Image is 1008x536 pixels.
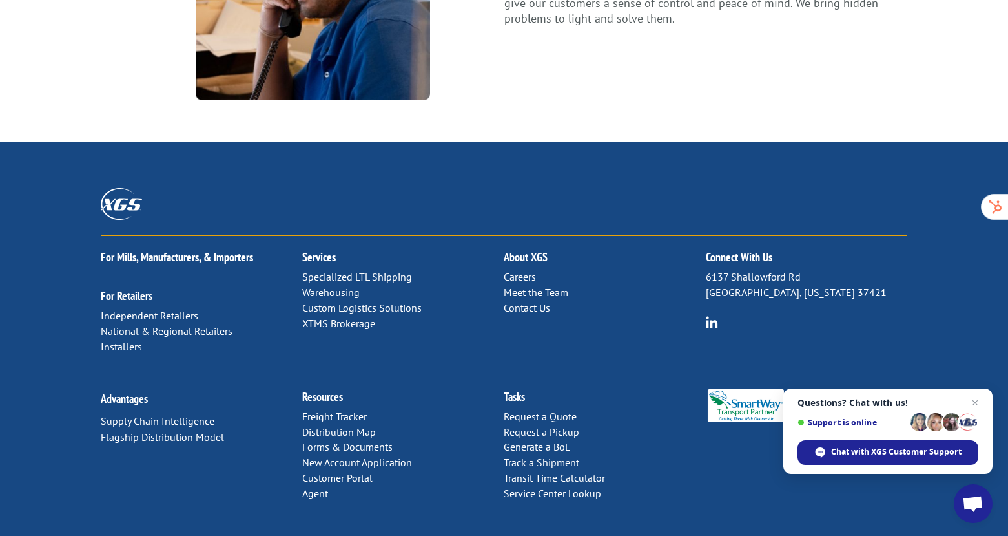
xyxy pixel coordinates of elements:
[504,487,601,500] a: Service Center Lookup
[302,425,376,438] a: Distribution Map
[706,389,787,422] img: Smartway_Logo
[504,410,577,423] a: Request a Quote
[302,456,412,469] a: New Account Application
[302,389,343,404] a: Resources
[504,425,579,438] a: Request a Pickup
[504,471,605,484] a: Transit Time Calculator
[706,252,907,270] h2: Connect With Us
[797,418,906,427] span: Support is online
[302,487,328,500] a: Agent
[101,414,214,427] a: Supply Chain Intelligence
[504,286,568,299] a: Meet the Team
[706,316,718,328] img: group-6
[302,440,393,453] a: Forms & Documents
[302,410,367,423] a: Freight Tracker
[101,431,224,444] a: Flagship Distribution Model
[797,398,978,408] span: Questions? Chat with us!
[101,188,142,220] img: XGS_Logos_ALL_2024_All_White
[302,250,336,264] a: Services
[954,484,993,523] div: Open chat
[101,309,198,322] a: Independent Retailers
[504,250,548,264] a: About XGS
[302,317,375,330] a: XTMS Brokerage
[967,395,983,411] span: Close chat
[504,301,550,314] a: Contact Us
[101,325,232,338] a: National & Regional Retailers
[504,440,570,453] a: Generate a BoL
[504,456,579,469] a: Track a Shipment
[302,471,373,484] a: Customer Portal
[101,340,142,353] a: Installers
[831,446,962,458] span: Chat with XGS Customer Support
[504,270,536,283] a: Careers
[302,301,422,314] a: Custom Logistics Solutions
[101,391,148,406] a: Advantages
[101,288,152,303] a: For Retailers
[797,440,978,465] div: Chat with XGS Customer Support
[101,250,253,264] a: For Mills, Manufacturers, & Importers
[706,270,907,301] p: 6137 Shallowford Rd [GEOGRAPHIC_DATA], [US_STATE] 37421
[302,270,412,283] a: Specialized LTL Shipping
[504,391,705,409] h2: Tasks
[302,286,360,299] a: Warehousing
